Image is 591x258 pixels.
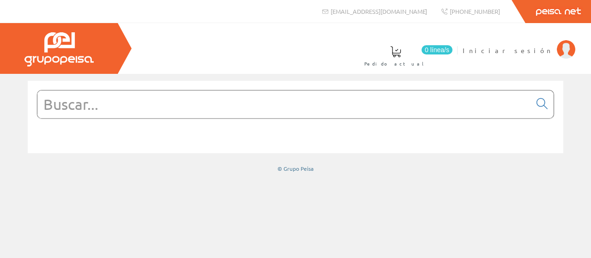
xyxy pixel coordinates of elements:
span: 0 línea/s [422,45,452,54]
span: Pedido actual [364,59,427,68]
div: © Grupo Peisa [28,165,563,173]
a: Iniciar sesión [463,38,575,47]
span: Iniciar sesión [463,46,552,55]
img: Grupo Peisa [24,32,94,66]
span: [PHONE_NUMBER] [450,7,500,15]
span: [EMAIL_ADDRESS][DOMAIN_NAME] [331,7,427,15]
input: Buscar... [37,90,531,118]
